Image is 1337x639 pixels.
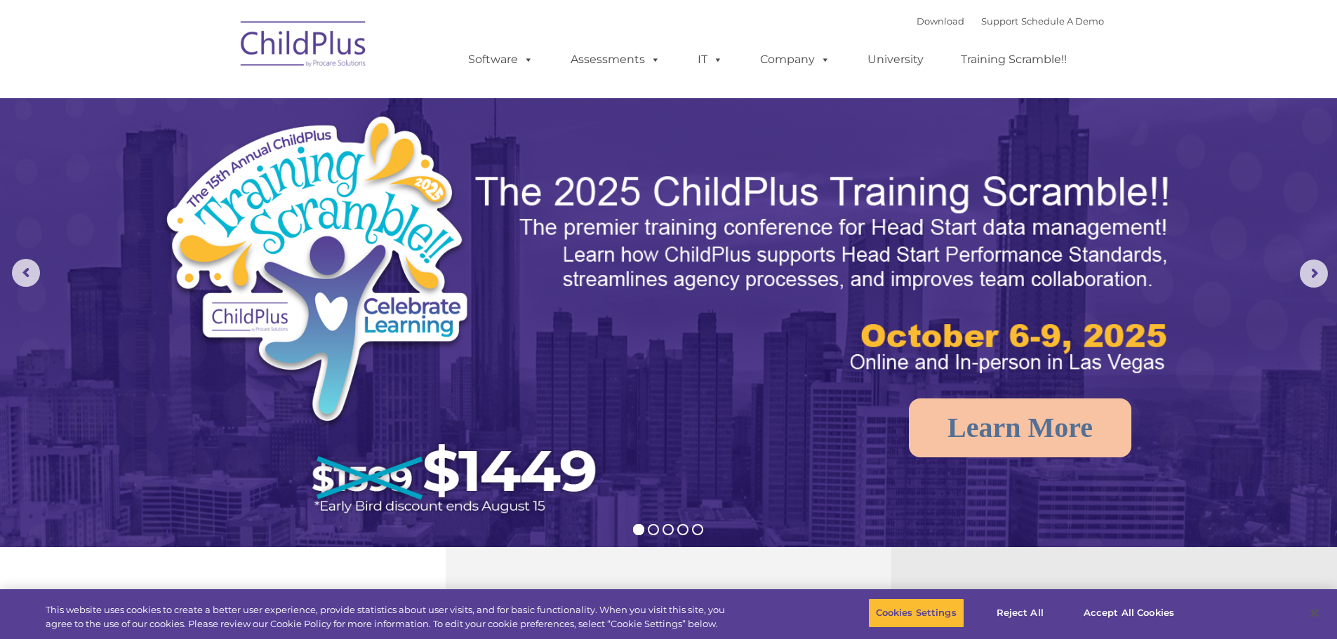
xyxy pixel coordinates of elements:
a: Support [981,15,1018,27]
a: IT [684,46,737,74]
span: Phone number [195,150,255,161]
div: This website uses cookies to create a better user experience, provide statistics about user visit... [46,603,736,631]
button: Close [1299,598,1330,628]
font: | [917,15,1104,27]
a: Learn More [909,398,1131,457]
a: Company [746,46,844,74]
a: Training Scramble!! [947,46,1081,74]
button: Accept All Cookies [1076,598,1182,628]
span: Last name [195,93,238,103]
a: Software [454,46,547,74]
button: Cookies Settings [868,598,964,628]
a: Download [917,15,964,27]
a: Schedule A Demo [1021,15,1104,27]
img: ChildPlus by Procare Solutions [234,11,374,81]
a: Assessments [557,46,674,74]
a: University [853,46,938,74]
button: Reject All [976,598,1064,628]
